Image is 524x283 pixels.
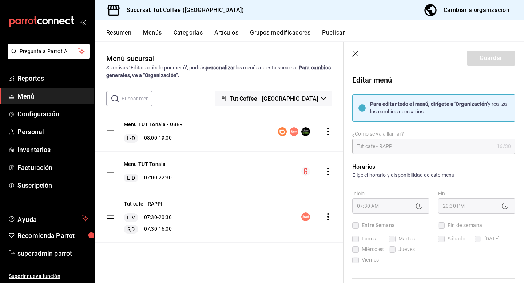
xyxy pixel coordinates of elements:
div: 20:30 PM [438,198,515,214]
span: Recomienda Parrot [17,231,88,240]
span: Inventarios [17,145,88,155]
button: Menu TUT Tonala [124,160,166,168]
div: navigation tabs [106,29,524,41]
span: S,D [126,226,136,233]
span: Reportes [17,73,88,83]
button: actions [325,213,332,220]
span: Lunes [359,235,376,243]
button: Publicar [322,29,345,41]
p: Horarios [352,163,515,171]
span: Miércoles [359,246,384,253]
button: drag [106,127,115,136]
span: Sábado [445,235,465,243]
label: ¿Cómo se va a llamar? [352,131,515,136]
div: 07:30 AM [352,198,429,214]
button: Menús [143,29,162,41]
div: 07:00 - 22:30 [124,174,172,182]
span: Jueves [396,246,415,253]
div: 07:30 - 16:00 [124,225,172,234]
span: Suscripción [17,180,88,190]
span: superadmin parrot [17,248,88,258]
button: Menu TUT Tonala - UBER [124,121,183,128]
button: Categorías [174,29,203,41]
button: drag [106,167,115,176]
div: 07:30 - 20:30 [124,213,172,222]
button: Tüt Coffee - [GEOGRAPHIC_DATA] [215,91,332,106]
span: L-V [126,214,136,221]
button: actions [325,168,332,175]
button: Grupos modificadores [250,29,310,41]
p: Editar menú [352,75,515,85]
label: Fin [438,191,515,196]
div: Menú sucursal [106,53,155,64]
button: Artículos [214,29,238,41]
label: Inicio [352,191,429,196]
div: y realiza los cambios necesarios. [370,100,509,116]
button: Pregunta a Parrot AI [8,44,90,59]
a: Pregunta a Parrot AI [5,53,90,60]
p: Elige el horario y disponibilidad de este menú [352,171,515,179]
span: Tüt Coffee - [GEOGRAPHIC_DATA] [230,95,318,102]
span: Entre Semana [359,222,395,229]
div: Cambiar a organización [444,5,509,15]
span: Menú [17,91,88,101]
span: Pregunta a Parrot AI [20,48,78,55]
button: actions [325,128,332,135]
span: Viernes [359,256,379,264]
span: Configuración [17,109,88,119]
button: drag [106,212,115,221]
span: Fin de semana [445,222,482,229]
input: Buscar menú [122,91,152,106]
button: open_drawer_menu [80,19,86,25]
span: [DATE] [481,235,500,243]
strong: Para editar todo el menú, dirígete a ‘Organización’ [370,101,488,107]
span: Personal [17,127,88,137]
span: L-D [126,135,136,142]
span: Facturación [17,163,88,172]
h3: Sucursal: Tüt Coffee ([GEOGRAPHIC_DATA]) [121,6,244,15]
div: 08:00 - 19:00 [124,134,183,143]
table: menu-maker-table [95,112,344,243]
div: 16 /30 [497,143,511,150]
strong: personalizar [206,65,235,71]
button: Resumen [106,29,131,41]
span: Martes [396,235,415,243]
span: Sugerir nueva función [9,272,88,280]
span: Ayuda [17,214,79,223]
span: L-D [126,174,136,182]
div: Si activas ‘Editar artículo por menú’, podrás los menús de esta sucursal. [106,64,332,79]
button: Tut cafe - RAPPI [124,200,162,207]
